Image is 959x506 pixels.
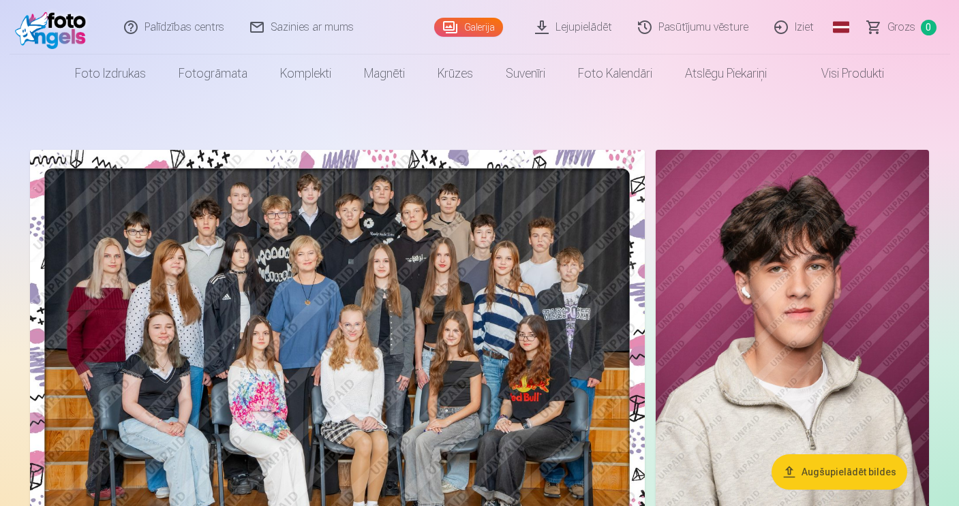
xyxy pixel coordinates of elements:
[772,454,907,490] button: Augšupielādēt bildes
[562,54,669,93] a: Foto kalendāri
[59,54,162,93] a: Foto izdrukas
[921,20,937,35] span: 0
[434,18,503,37] a: Galerija
[264,54,348,93] a: Komplekti
[348,54,421,93] a: Magnēti
[162,54,264,93] a: Fotogrāmata
[489,54,562,93] a: Suvenīri
[783,54,900,93] a: Visi produkti
[421,54,489,93] a: Krūzes
[887,19,915,35] span: Grozs
[669,54,783,93] a: Atslēgu piekariņi
[15,5,93,49] img: /fa1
